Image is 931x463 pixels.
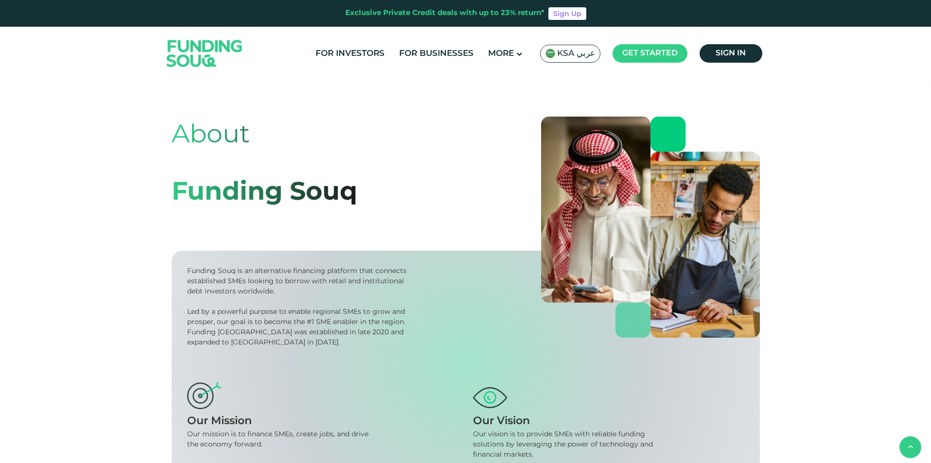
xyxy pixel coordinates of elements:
span: KSA عربي [557,48,595,59]
span: More [488,50,514,58]
a: Sign in [700,44,762,63]
img: vision [473,387,507,408]
div: About [172,117,357,154]
img: about-us-banner [541,117,760,338]
img: SA Flag [545,49,555,58]
a: For Investors [313,46,387,62]
div: Exclusive Private Credit deals with up to 23% return* [345,8,545,19]
span: Get started [622,50,678,57]
img: Logo [157,28,252,79]
span: Sign in [716,50,746,57]
a: Sign Up [548,7,586,20]
div: Our Vision [473,413,744,429]
div: Our vision is to provide SMEs with reliable funding solutions by leveraging the power of technolo... [473,429,663,460]
div: Funding Souq [172,174,357,212]
a: For Businesses [397,46,476,62]
div: Our Mission [187,413,458,429]
div: Funding Souq is an alternative financing platform that connects established SMEs looking to borro... [187,266,410,297]
img: mission [187,382,221,409]
div: Led by a powerful purpose to enable regional SMEs to grow and prosper, our goal is to become the ... [187,307,410,348]
div: Our mission is to finance SMEs, create jobs, and drive the economy forward. [187,429,377,450]
button: back [899,436,921,458]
